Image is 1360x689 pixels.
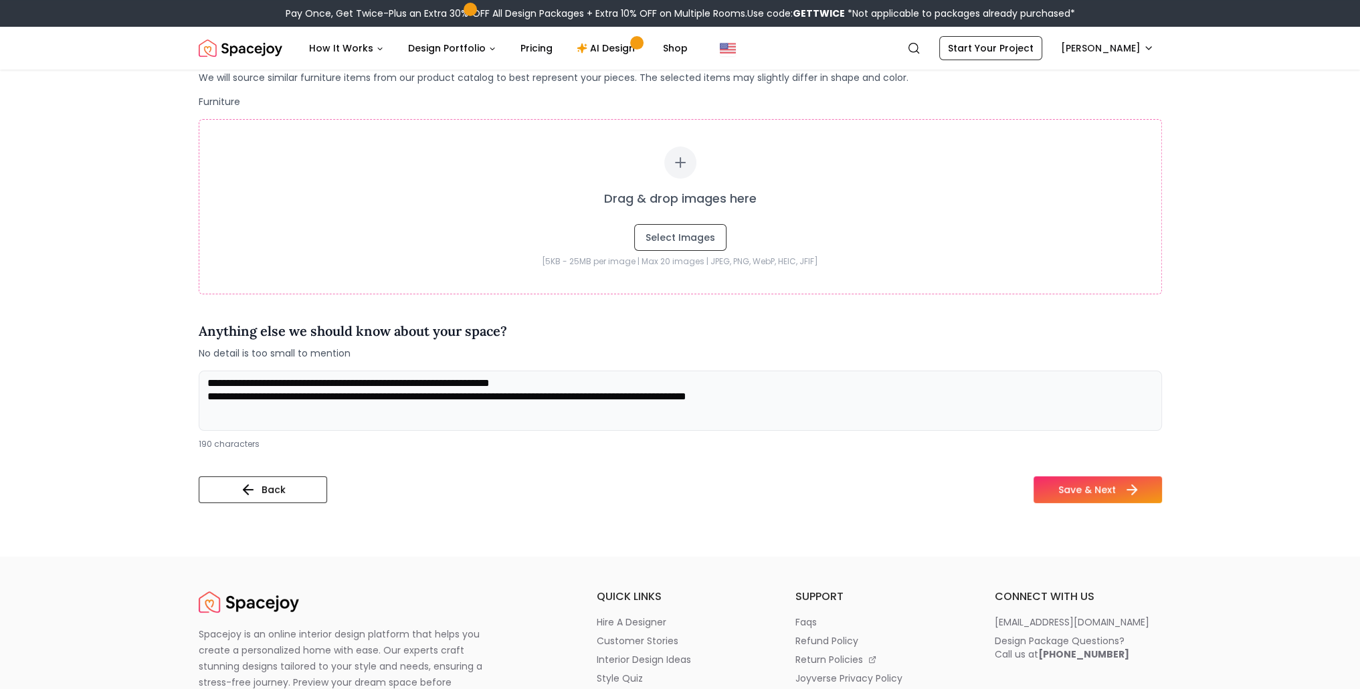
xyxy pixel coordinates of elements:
a: Shop [652,35,698,62]
a: refund policy [795,634,963,648]
p: Furniture [199,95,1162,108]
span: Use code: [747,7,845,20]
a: hire a designer [597,615,764,629]
p: joyverse privacy policy [795,672,902,685]
a: style quiz [597,672,764,685]
button: Back [199,476,327,503]
span: *Not applicable to packages already purchased* [845,7,1075,20]
a: Spacejoy [199,35,282,62]
button: Select Images [634,224,726,251]
button: How It Works [298,35,395,62]
a: return policies [795,653,963,666]
div: Pay Once, Get Twice-Plus an Extra 30% OFF All Design Packages + Extra 10% OFF on Multiple Rooms. [286,7,1075,20]
p: refund policy [795,634,858,648]
img: Spacejoy Logo [199,35,282,62]
h6: quick links [597,589,764,605]
h6: support [795,589,963,605]
b: GETTWICE [793,7,845,20]
a: [EMAIL_ADDRESS][DOMAIN_NAME] [995,615,1162,629]
img: Spacejoy Logo [199,589,299,615]
a: Design Package Questions?Call us at[PHONE_NUMBER] [995,634,1162,661]
nav: Main [298,35,698,62]
div: Design Package Questions? Call us at [995,634,1129,661]
div: 190 characters [199,439,1162,450]
a: Start Your Project [939,36,1042,60]
button: Design Portfolio [397,35,507,62]
span: We will source similar furniture items from our product catalog to best represent your pieces. Th... [199,71,908,84]
a: Pricing [510,35,563,62]
button: [PERSON_NAME] [1053,36,1162,60]
p: style quiz [597,672,643,685]
p: Drag & drop images here [604,189,757,208]
p: faqs [795,615,817,629]
a: joyverse privacy policy [795,672,963,685]
h4: Anything else we should know about your space? [199,321,507,341]
h6: connect with us [995,589,1162,605]
nav: Global [199,27,1162,70]
p: hire a designer [597,615,666,629]
a: faqs [795,615,963,629]
p: customer stories [597,634,678,648]
button: Save & Next [1034,476,1162,503]
p: [EMAIL_ADDRESS][DOMAIN_NAME] [995,615,1149,629]
img: United States [720,40,736,56]
span: No detail is too small to mention [199,347,507,360]
a: interior design ideas [597,653,764,666]
p: [5KB - 25MB per image | Max 20 images | JPEG, PNG, WebP, HEIC, JFIF] [226,256,1135,267]
a: Spacejoy [199,589,299,615]
p: interior design ideas [597,653,691,666]
a: customer stories [597,634,764,648]
p: return policies [795,653,863,666]
a: AI Design [566,35,650,62]
b: [PHONE_NUMBER] [1038,648,1129,661]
